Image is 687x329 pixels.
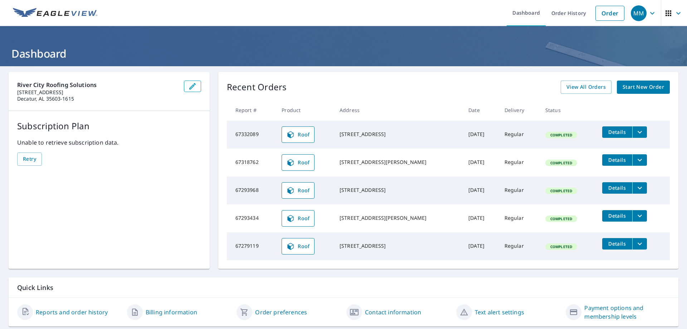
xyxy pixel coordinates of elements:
span: Completed [546,188,576,193]
span: Roof [286,130,310,139]
a: Order [595,6,624,21]
p: Decatur, AL 35603-1615 [17,96,178,102]
td: Regular [499,232,540,260]
span: Retry [23,155,36,164]
span: Details [606,240,628,247]
div: [STREET_ADDRESS][PERSON_NAME] [340,159,457,166]
span: Start New Order [623,83,664,92]
span: Details [606,129,628,135]
div: [STREET_ADDRESS] [340,242,457,250]
a: Roof [282,182,315,199]
td: 67318762 [227,149,276,176]
td: Regular [499,149,540,176]
div: [STREET_ADDRESS][PERSON_NAME] [340,214,457,222]
td: 67293434 [227,204,276,232]
span: Details [606,184,628,191]
span: Completed [546,132,576,137]
span: Completed [546,244,576,249]
button: detailsBtn-67293434 [602,210,632,222]
td: [DATE] [463,176,499,204]
a: Contact information [365,308,421,316]
span: Roof [286,158,310,167]
span: Completed [546,216,576,221]
a: Roof [282,210,315,227]
td: [DATE] [463,149,499,176]
span: View All Orders [566,83,606,92]
button: detailsBtn-67293968 [602,182,632,194]
p: Unable to retrieve subscription data. [17,138,201,147]
button: detailsBtn-67332089 [602,126,632,138]
p: Subscription Plan [17,120,201,132]
button: filesDropdownBtn-67318762 [632,154,647,166]
a: Roof [282,126,315,143]
span: Details [606,156,628,163]
a: Roof [282,154,315,171]
th: Date [463,100,499,121]
td: 67293968 [227,176,276,204]
a: Payment options and membership levels [584,304,670,321]
div: [STREET_ADDRESS] [340,131,457,138]
td: Regular [499,176,540,204]
span: Roof [286,186,310,195]
button: filesDropdownBtn-67332089 [632,126,647,138]
td: Regular [499,204,540,232]
th: Product [276,100,334,121]
img: EV Logo [13,8,97,19]
th: Address [334,100,463,121]
a: Text alert settings [475,308,524,316]
span: Roof [286,242,310,251]
p: Recent Orders [227,81,287,94]
a: Billing information [146,308,197,316]
p: River City Roofing Solutions [17,81,178,89]
span: Completed [546,160,576,165]
td: [DATE] [463,204,499,232]
button: Retry [17,153,42,166]
th: Status [540,100,596,121]
a: View All Orders [561,81,612,94]
p: [STREET_ADDRESS] [17,89,178,96]
button: detailsBtn-67279119 [602,238,632,250]
a: Roof [282,238,315,255]
a: Start New Order [617,81,670,94]
button: filesDropdownBtn-67293968 [632,182,647,194]
div: MM [631,5,647,21]
td: [DATE] [463,232,499,260]
a: Reports and order history [36,308,108,316]
button: detailsBtn-67318762 [602,154,632,166]
td: [DATE] [463,121,499,149]
span: Roof [286,214,310,223]
button: filesDropdownBtn-67279119 [632,238,647,250]
td: 67332089 [227,121,276,149]
button: filesDropdownBtn-67293434 [632,210,647,222]
th: Delivery [499,100,540,121]
td: 67279119 [227,232,276,260]
td: Regular [499,121,540,149]
p: Quick Links [17,283,670,292]
h1: Dashboard [9,46,678,61]
th: Report # [227,100,276,121]
div: [STREET_ADDRESS] [340,187,457,194]
a: Order preferences [255,308,307,316]
span: Details [606,212,628,219]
